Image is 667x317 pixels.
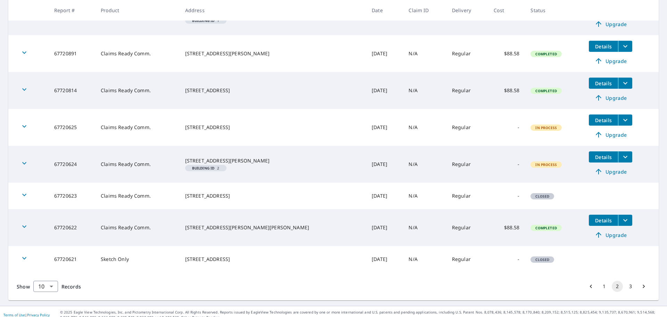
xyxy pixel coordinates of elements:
div: [STREET_ADDRESS][PERSON_NAME] [185,157,361,164]
td: 67720622 [49,209,95,246]
em: Building ID [192,166,215,170]
span: Show [17,283,30,290]
td: Regular [446,35,488,72]
td: $88.58 [488,72,525,109]
td: Regular [446,183,488,209]
td: N/A [403,109,446,146]
a: Upgrade [589,166,632,177]
button: Go to page 3 [625,281,636,292]
button: filesDropdownBtn-67720891 [618,41,632,52]
div: [STREET_ADDRESS] [185,87,361,94]
td: - [488,109,525,146]
td: 67720624 [49,146,95,183]
span: In Process [531,162,561,167]
a: Upgrade [589,229,632,240]
td: - [488,146,525,183]
span: Details [593,80,614,87]
span: Closed [531,257,553,262]
td: 67720623 [49,183,95,209]
a: Upgrade [589,55,632,66]
td: 67720814 [49,72,95,109]
a: Upgrade [589,92,632,103]
td: 67720625 [49,109,95,146]
button: detailsBtn-67720622 [589,215,618,226]
button: filesDropdownBtn-67720814 [618,78,632,89]
span: Details [593,43,614,50]
a: Upgrade [589,18,632,30]
span: Details [593,154,614,160]
td: N/A [403,209,446,246]
td: [DATE] [366,246,403,272]
td: [DATE] [366,35,403,72]
button: Go to next page [638,281,649,292]
td: Regular [446,109,488,146]
div: [STREET_ADDRESS] [185,192,361,199]
td: $88.58 [488,209,525,246]
td: N/A [403,246,446,272]
span: Records [61,283,81,290]
button: filesDropdownBtn-67720622 [618,215,632,226]
td: Claims Ready Comm. [95,183,180,209]
div: [STREET_ADDRESS] [185,124,361,131]
span: Completed [531,51,561,56]
td: N/A [403,146,446,183]
div: 10 [33,277,58,296]
td: - [488,246,525,272]
div: [STREET_ADDRESS][PERSON_NAME] [185,50,361,57]
nav: pagination navigation [584,281,650,292]
span: Upgrade [593,57,628,65]
td: Claims Ready Comm. [95,209,180,246]
button: detailsBtn-67720625 [589,114,618,126]
button: detailsBtn-67720624 [589,151,618,163]
td: Claims Ready Comm. [95,109,180,146]
td: [DATE] [366,72,403,109]
button: page 2 [612,281,623,292]
td: 67720891 [49,35,95,72]
span: In Process [531,125,561,130]
td: 67720621 [49,246,95,272]
td: $88.58 [488,35,525,72]
span: Upgrade [593,167,628,176]
td: Regular [446,209,488,246]
td: Regular [446,146,488,183]
td: [DATE] [366,109,403,146]
td: N/A [403,183,446,209]
td: N/A [403,35,446,72]
td: Claims Ready Comm. [95,146,180,183]
button: filesDropdownBtn-67720625 [618,114,632,126]
p: | [3,313,50,317]
button: Go to page 1 [599,281,610,292]
span: Upgrade [593,231,628,239]
span: Details [593,217,614,224]
td: Claims Ready Comm. [95,35,180,72]
button: Go to previous page [585,281,596,292]
span: 2 [188,166,224,170]
button: filesDropdownBtn-67720624 [618,151,632,163]
span: Details [593,117,614,124]
span: Upgrade [593,20,628,28]
span: Upgrade [593,130,628,139]
span: Upgrade [593,94,628,102]
span: Completed [531,88,561,93]
div: Show 10 records [33,281,58,292]
td: [DATE] [366,183,403,209]
td: Regular [446,246,488,272]
td: - [488,183,525,209]
span: 1 [188,19,224,22]
em: Building ID [192,19,215,22]
button: detailsBtn-67720814 [589,78,618,89]
td: Regular [446,72,488,109]
td: [DATE] [366,209,403,246]
button: detailsBtn-67720891 [589,41,618,52]
td: Claims Ready Comm. [95,72,180,109]
td: Sketch Only [95,246,180,272]
div: [STREET_ADDRESS] [185,256,361,263]
div: [STREET_ADDRESS][PERSON_NAME][PERSON_NAME] [185,224,361,231]
td: [DATE] [366,146,403,183]
span: Closed [531,194,553,199]
td: N/A [403,72,446,109]
a: Upgrade [589,129,632,140]
span: Completed [531,225,561,230]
